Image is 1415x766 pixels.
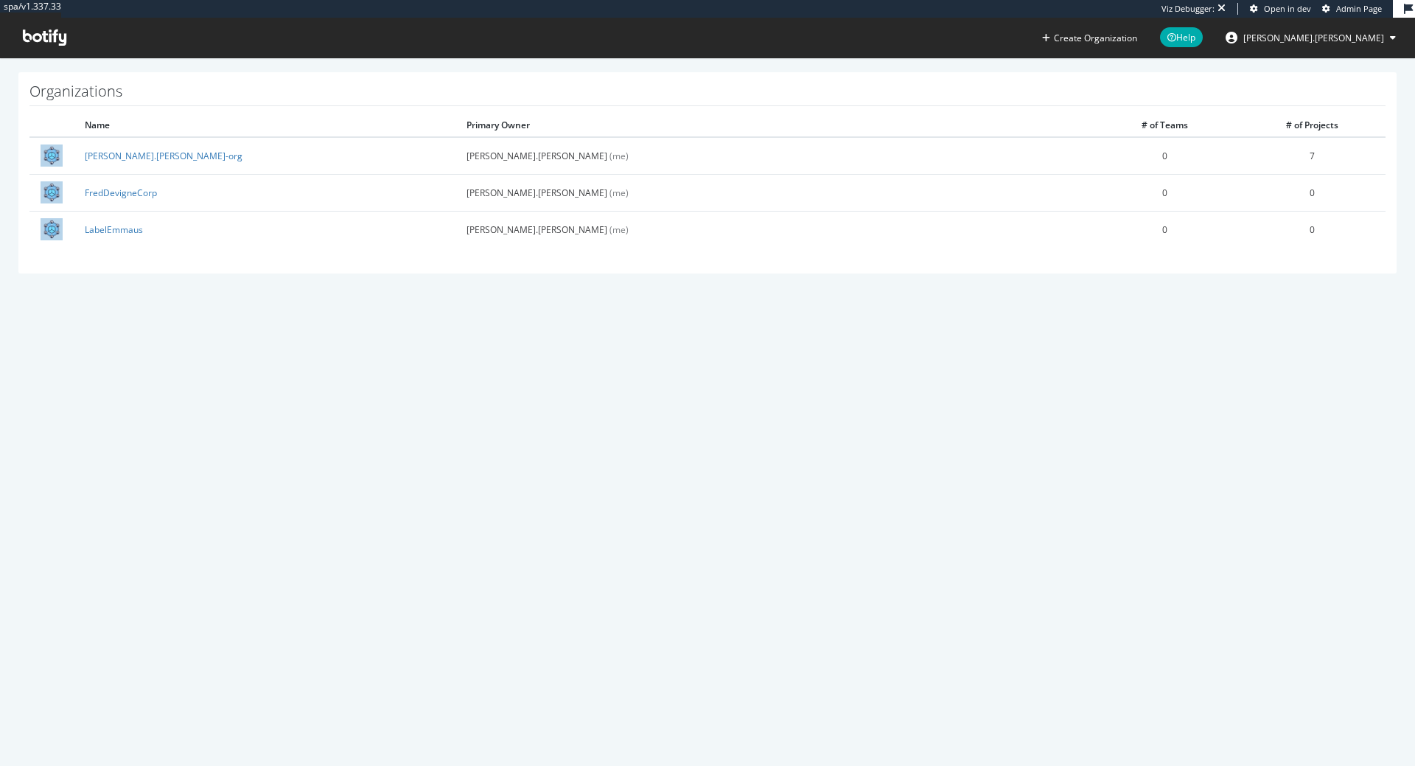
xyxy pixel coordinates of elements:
[85,187,157,199] a: FredDevigneCorp
[455,211,1091,248] td: [PERSON_NAME].[PERSON_NAME]
[1041,31,1138,45] button: Create Organization
[1160,27,1203,47] span: Help
[41,145,63,167] img: benjamin.bussiere-org
[74,114,455,137] th: Name
[1250,3,1311,15] a: Open in dev
[85,150,242,162] a: [PERSON_NAME].[PERSON_NAME]-org
[41,218,63,240] img: LabelEmmaus
[609,187,629,199] span: (me)
[1214,26,1408,49] button: [PERSON_NAME].[PERSON_NAME]
[1238,137,1386,174] td: 7
[1091,114,1238,137] th: # of Teams
[1091,211,1238,248] td: 0
[41,181,63,203] img: FredDevigneCorp
[1238,174,1386,211] td: 0
[455,114,1091,137] th: Primary Owner
[1091,137,1238,174] td: 0
[1091,174,1238,211] td: 0
[609,223,629,236] span: (me)
[1264,3,1311,14] span: Open in dev
[609,150,629,162] span: (me)
[1238,114,1386,137] th: # of Projects
[455,137,1091,174] td: [PERSON_NAME].[PERSON_NAME]
[1238,211,1386,248] td: 0
[85,223,143,236] a: LabelEmmaus
[29,83,1386,106] h1: Organizations
[1243,32,1384,44] span: benjamin.bussiere
[1336,3,1382,14] span: Admin Page
[455,174,1091,211] td: [PERSON_NAME].[PERSON_NAME]
[1161,3,1215,15] div: Viz Debugger:
[1322,3,1382,15] a: Admin Page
